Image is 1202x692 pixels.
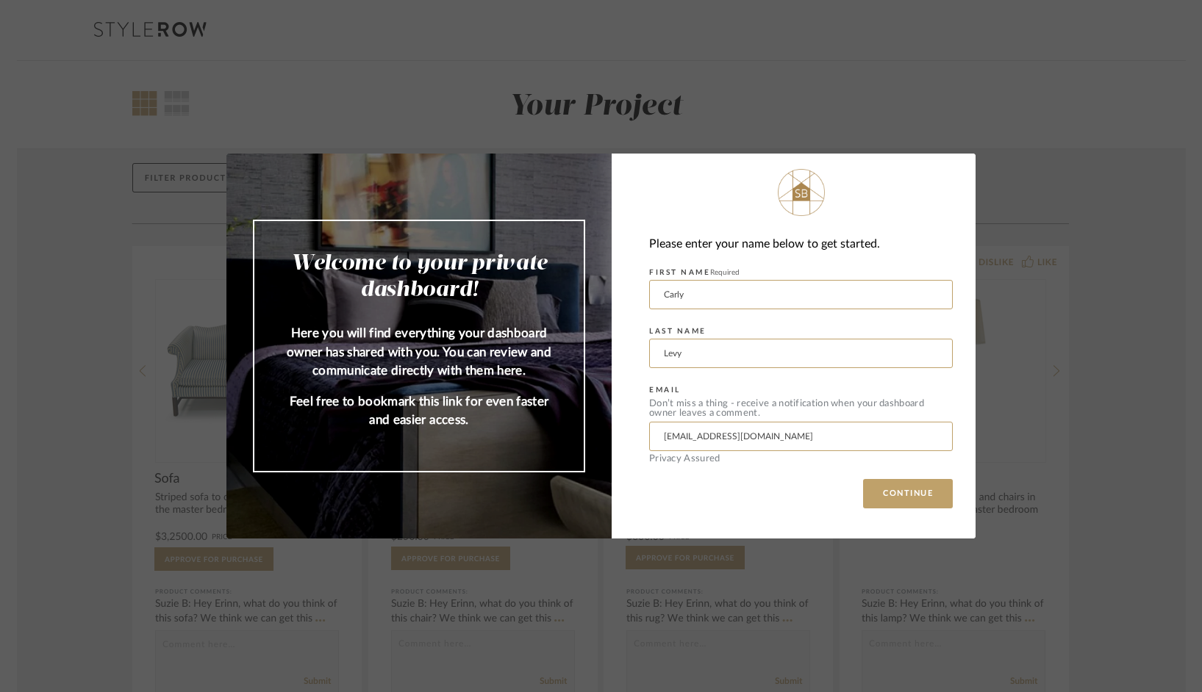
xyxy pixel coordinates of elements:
label: EMAIL [649,386,681,394]
input: Enter Email [649,422,953,451]
label: FIRST NAME [649,268,740,277]
p: Here you will find everything your dashboard owner has shared with you. You can review and commun... [284,324,554,381]
div: Please enter your name below to get started. [649,234,953,254]
p: Feel free to bookmark this link for even faster and easier access. [284,392,554,430]
input: Enter First Name [649,280,953,309]
h2: Welcome to your private dashboard! [284,251,554,303]
button: CONTINUE [863,479,953,508]
input: Enter Last Name [649,339,953,368]
span: Required [710,269,740,276]
div: Privacy Assured [649,454,953,464]
div: Don’t miss a thing - receive a notification when your dashboard owner leaves a comment. [649,399,953,418]
label: LAST NAME [649,327,706,336]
